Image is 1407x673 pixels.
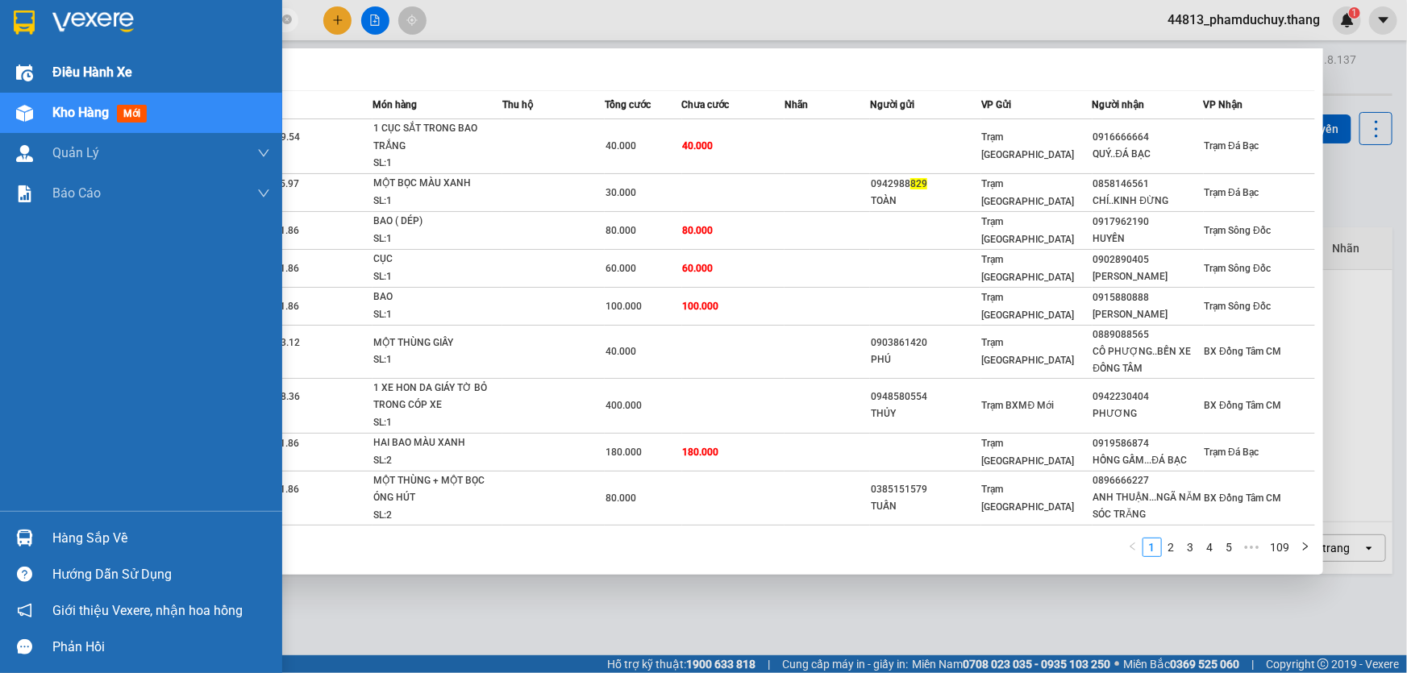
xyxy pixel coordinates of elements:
[981,99,1012,110] span: VP Gửi
[1266,538,1295,556] a: 109
[1143,538,1161,556] a: 1
[52,526,270,550] div: Hàng sắp về
[117,105,147,123] span: mới
[1239,538,1265,557] span: •••
[982,254,1075,283] span: Trạm [GEOGRAPHIC_DATA]
[373,334,494,352] div: MỘT THÙNG GIẤY
[1093,289,1203,306] div: 0915880888
[1123,538,1143,557] button: left
[1093,326,1203,343] div: 0889088565
[1093,388,1203,405] div: 0942230404
[373,434,494,452] div: HAI BAO MÀU XANH
[1093,146,1203,163] div: QUÝ..ĐÁ BẠC
[1143,538,1162,557] li: 1
[373,306,494,324] div: SL: 1
[1163,538,1180,556] a: 2
[682,99,730,110] span: Chưa cước
[373,414,494,432] div: SL: 1
[1205,301,1272,312] span: Trạm Sông Đốc
[282,13,292,28] span: close-circle
[52,600,243,621] span: Giới thiệu Vexere, nhận hoa hồng
[373,175,494,193] div: MỘT BỌC MÀU XANH
[1093,452,1203,469] div: HỒNG GẤM...ĐÁ BẠC
[373,231,494,248] div: SL: 1
[1093,99,1145,110] span: Người nhận
[1093,251,1203,268] div: 0902890405
[52,143,99,163] span: Quản Lý
[871,351,980,368] div: PHÚ
[1093,343,1203,377] div: CÔ PHƯỢNG..BẾN XE ĐỒNG TÂM
[871,334,980,351] div: 0903861420
[1205,263,1272,274] span: Trạm Sông Đốc
[52,563,270,587] div: Hướng dẫn sử dụng
[52,105,109,120] span: Kho hàng
[1296,538,1315,557] button: right
[1205,187,1259,198] span: Trạm Đá Bạc
[982,438,1075,467] span: Trạm [GEOGRAPHIC_DATA]
[17,639,32,654] span: message
[1205,140,1259,152] span: Trạm Đá Bạc
[1093,231,1203,247] div: HUYỀN
[605,99,651,110] span: Tổng cước
[52,183,101,203] span: Báo cáo
[16,530,33,546] img: warehouse-icon
[1265,538,1296,557] li: 109
[1201,538,1220,557] li: 4
[373,120,494,155] div: 1 CỤC SẮT TRONG BAO TRẮNG
[606,263,636,274] span: 60.000
[1093,472,1203,489] div: 0896666227
[606,447,642,458] span: 180.000
[910,178,927,189] span: 829
[373,507,494,525] div: SL: 2
[1205,492,1282,504] span: BX Đồng Tâm CM
[606,346,636,357] span: 40.000
[982,178,1075,207] span: Trạm [GEOGRAPHIC_DATA]
[1123,538,1143,557] li: Previous Page
[373,452,494,470] div: SL: 2
[17,567,32,582] span: question-circle
[683,140,714,152] span: 40.000
[982,216,1075,245] span: Trạm [GEOGRAPHIC_DATA]
[606,140,636,152] span: 40.000
[982,337,1075,366] span: Trạm [GEOGRAPHIC_DATA]
[982,292,1075,321] span: Trạm [GEOGRAPHIC_DATA]
[683,301,719,312] span: 100.000
[1239,538,1265,557] li: Next 5 Pages
[1093,435,1203,452] div: 0919586874
[982,484,1075,513] span: Trạm [GEOGRAPHIC_DATA]
[16,64,33,81] img: warehouse-icon
[871,193,980,210] div: TOÀN
[14,10,35,35] img: logo-vxr
[1093,176,1203,193] div: 0858146561
[1301,542,1310,551] span: right
[16,185,33,202] img: solution-icon
[871,405,980,422] div: THỦY
[373,251,494,268] div: CỤC
[373,289,494,306] div: BAO
[982,400,1055,411] span: Trạm BXMĐ Mới
[1093,214,1203,231] div: 0917962190
[502,99,533,110] span: Thu hộ
[1182,538,1200,556] a: 3
[1220,538,1239,557] li: 5
[282,15,292,24] span: close-circle
[373,193,494,210] div: SL: 1
[606,492,636,504] span: 80.000
[1204,99,1243,110] span: VP Nhận
[1162,538,1181,557] li: 2
[871,388,980,405] div: 0948580554
[1093,129,1203,146] div: 0916666664
[1201,538,1219,556] a: 4
[606,301,642,312] span: 100.000
[1093,526,1203,543] div: 0943919794
[52,62,132,82] span: Điều hành xe
[373,380,494,414] div: 1 XE HON DA GIÁY TỜ BỎ TRONG CÓP XE
[16,145,33,162] img: warehouse-icon
[1128,542,1138,551] span: left
[373,472,494,507] div: MỘT THÙNG + MỘT BỌC ÓNG HÚT
[871,498,980,515] div: TUẤN
[683,447,719,458] span: 180.000
[871,176,980,193] div: 0942988
[1093,489,1203,523] div: ANH THUẬN...NGÃ NĂM SÓC TRĂNG
[606,225,636,236] span: 80.000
